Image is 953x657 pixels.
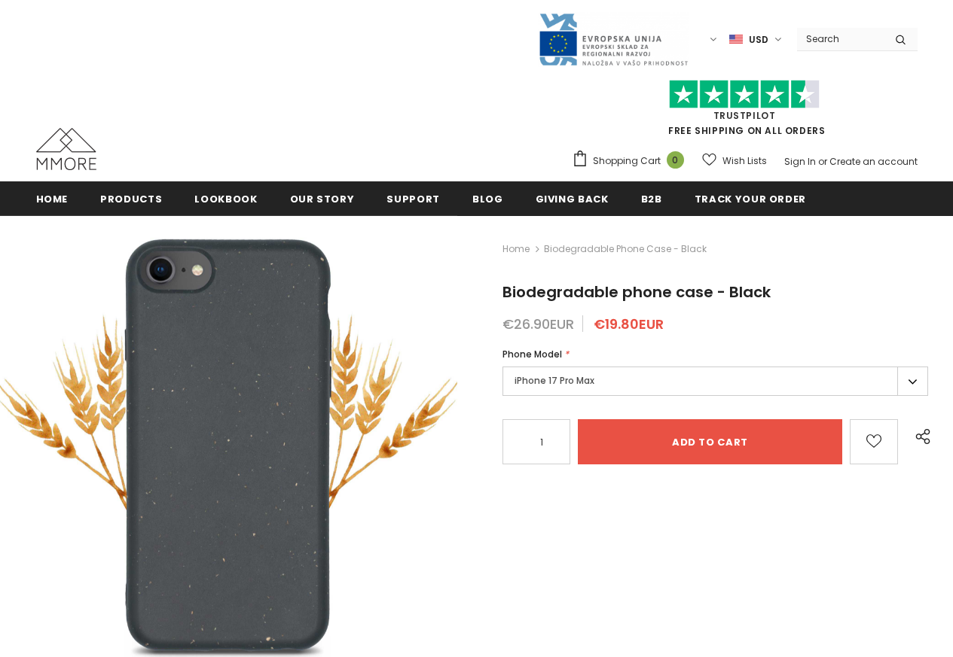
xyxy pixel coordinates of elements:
[578,419,842,464] input: Add to cart
[538,32,689,45] a: Javni Razpis
[536,181,609,215] a: Giving back
[472,181,503,215] a: Blog
[502,348,562,360] span: Phone Model
[749,32,768,47] span: USD
[829,155,918,168] a: Create an account
[722,154,767,169] span: Wish Lists
[538,12,689,67] img: Javni Razpis
[502,240,530,258] a: Home
[641,192,662,206] span: B2B
[593,154,661,169] span: Shopping Cart
[641,181,662,215] a: B2B
[729,33,743,46] img: USD
[695,181,806,215] a: Track your order
[290,181,355,215] a: Our Story
[713,109,776,122] a: Trustpilot
[784,155,816,168] a: Sign In
[667,151,684,169] span: 0
[572,150,692,172] a: Shopping Cart 0
[290,192,355,206] span: Our Story
[702,148,767,174] a: Wish Lists
[36,128,96,170] img: MMORE Cases
[669,80,820,109] img: Trust Pilot Stars
[544,240,707,258] span: Biodegradable phone case - Black
[100,192,162,206] span: Products
[472,192,503,206] span: Blog
[502,281,771,303] span: Biodegradable phone case - Black
[502,367,928,396] label: iPhone 17 Pro Max
[536,192,609,206] span: Giving back
[36,192,69,206] span: Home
[502,315,574,333] span: €26.90EUR
[386,181,440,215] a: support
[100,181,162,215] a: Products
[594,315,664,333] span: €19.80EUR
[194,181,257,215] a: Lookbook
[36,181,69,215] a: Home
[194,192,257,206] span: Lookbook
[797,28,884,50] input: Search Site
[572,87,918,137] span: FREE SHIPPING ON ALL ORDERS
[695,192,806,206] span: Track your order
[386,192,440,206] span: support
[818,155,827,168] span: or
